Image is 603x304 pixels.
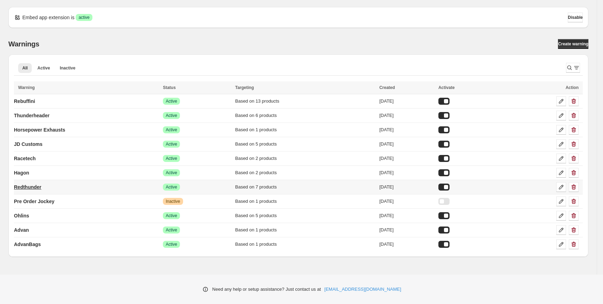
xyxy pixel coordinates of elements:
[379,141,434,148] div: [DATE]
[566,63,580,73] button: Search and filter results
[8,40,39,48] h2: Warnings
[235,112,375,119] div: Based on 6 products
[166,199,180,204] span: Inactive
[379,126,434,133] div: [DATE]
[163,85,176,90] span: Status
[235,85,254,90] span: Targeting
[379,155,434,162] div: [DATE]
[568,15,583,20] span: Disable
[14,139,43,150] a: JD Customs
[14,126,65,133] p: Horsepower Exhausts
[379,85,395,90] span: Created
[78,15,89,20] span: active
[379,227,434,233] div: [DATE]
[18,85,35,90] span: Warning
[166,98,177,104] span: Active
[166,113,177,118] span: Active
[166,213,177,218] span: Active
[235,184,375,191] div: Based on 7 products
[14,110,50,121] a: Thunderheader
[235,212,375,219] div: Based on 5 products
[14,198,54,205] p: Pre Order Jockey
[14,212,29,219] p: Ohlins
[379,184,434,191] div: [DATE]
[14,210,29,221] a: Ohlins
[235,141,375,148] div: Based on 5 products
[379,169,434,176] div: [DATE]
[14,227,29,233] p: Advan
[14,155,36,162] p: Racetech
[166,184,177,190] span: Active
[14,224,29,236] a: Advan
[324,286,401,293] a: [EMAIL_ADDRESS][DOMAIN_NAME]
[235,126,375,133] div: Based on 1 products
[235,227,375,233] div: Based on 1 products
[166,141,177,147] span: Active
[379,212,434,219] div: [DATE]
[235,241,375,248] div: Based on 1 products
[166,170,177,176] span: Active
[22,65,28,71] span: All
[166,242,177,247] span: Active
[14,184,42,191] p: Redthunder
[14,124,65,135] a: Horsepower Exhausts
[235,98,375,105] div: Based on 13 products
[566,85,579,90] span: Action
[14,181,42,193] a: Redthunder
[14,167,29,178] a: Hagon
[166,127,177,133] span: Active
[235,169,375,176] div: Based on 2 products
[379,98,434,105] div: [DATE]
[14,241,41,248] p: AdvanBags
[379,112,434,119] div: [DATE]
[60,65,75,71] span: Inactive
[558,41,588,47] span: Create warning
[166,227,177,233] span: Active
[379,198,434,205] div: [DATE]
[14,196,54,207] a: Pre Order Jockey
[14,141,43,148] p: JD Customs
[14,153,36,164] a: Racetech
[37,65,50,71] span: Active
[438,85,455,90] span: Activate
[235,155,375,162] div: Based on 2 products
[14,169,29,176] p: Hagon
[166,156,177,161] span: Active
[14,239,41,250] a: AdvanBags
[22,14,74,21] p: Embed app extension is
[558,39,588,49] a: Create warning
[14,98,35,105] p: Rebuffini
[235,198,375,205] div: Based on 1 products
[379,241,434,248] div: [DATE]
[568,13,583,22] button: Disable
[14,96,35,107] a: Rebuffini
[14,112,50,119] p: Thunderheader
